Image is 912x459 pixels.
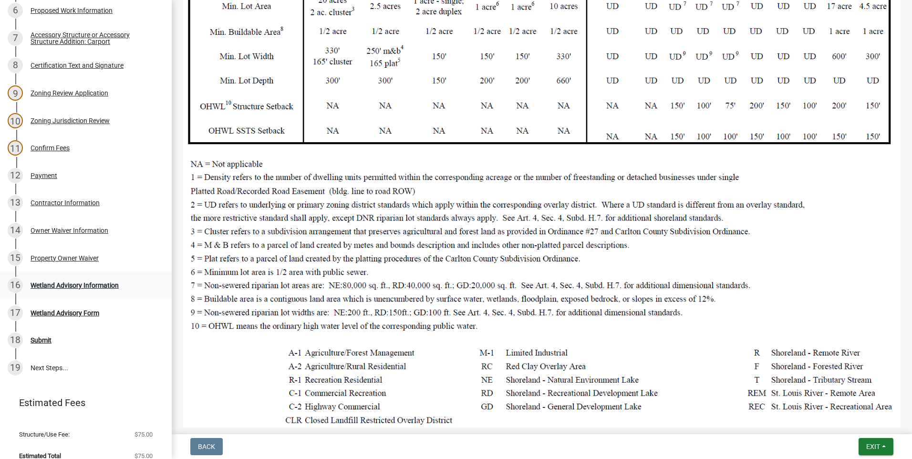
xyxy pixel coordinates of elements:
[866,443,880,450] span: Exit
[31,7,113,14] div: Proposed Work Information
[8,140,23,156] div: 11
[8,31,23,46] div: 7
[31,145,70,151] div: Confirm Fees
[190,438,223,455] button: Back
[19,431,70,438] span: Structure/Use Fee:
[198,443,215,450] span: Back
[8,85,23,101] div: 9
[8,393,156,412] a: Estimated Fees
[31,227,108,234] div: Owner Waiver Information
[859,438,893,455] button: Exit
[8,195,23,210] div: 13
[8,278,23,293] div: 16
[31,172,57,179] div: Payment
[8,168,23,183] div: 12
[31,199,100,206] div: Contractor Information
[31,62,124,69] div: Certification Text and Signature
[8,305,23,321] div: 17
[8,113,23,128] div: 10
[31,282,119,289] div: Wetland Advisory Information
[135,453,153,459] span: $75.00
[31,255,99,261] div: Property Owner Waiver
[31,31,156,45] div: Accessory Structure or Accessory Structure Addition: Carport
[8,3,23,18] div: 6
[19,453,61,459] span: Estimated Total
[31,337,52,344] div: Submit
[8,58,23,73] div: 8
[31,90,108,96] div: Zoning Review Application
[135,431,153,438] span: $75.00
[8,223,23,238] div: 14
[31,310,99,316] div: Wetland Advisory Form
[8,333,23,348] div: 18
[8,250,23,266] div: 15
[31,117,110,124] div: Zoning Jurisdiction Review
[8,360,23,376] div: 19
